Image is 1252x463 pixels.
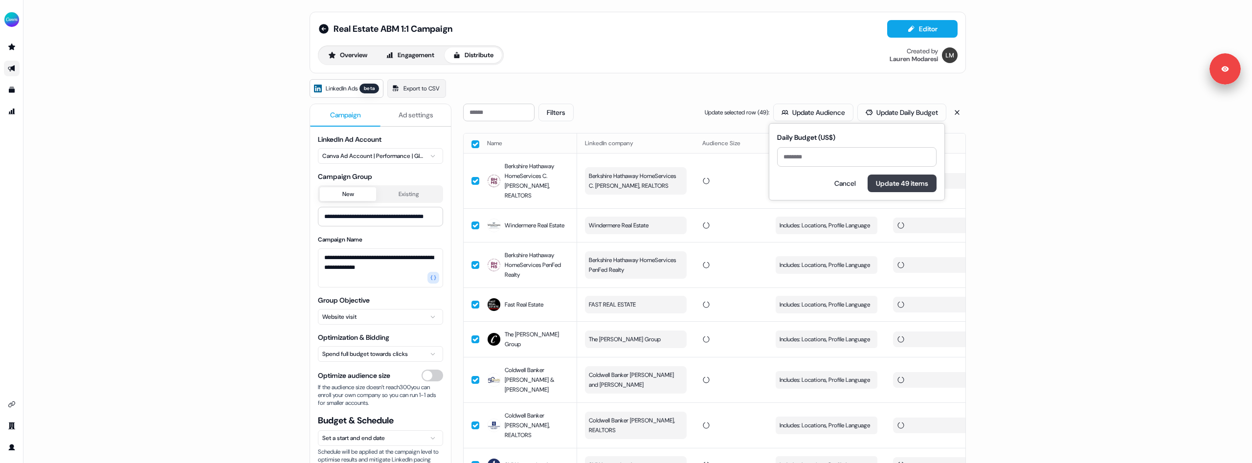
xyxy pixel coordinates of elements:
button: Editor [887,20,958,38]
label: Optimization & Bidding [318,333,389,342]
span: Coldwell Banker [PERSON_NAME] and [PERSON_NAME] [589,370,681,390]
a: Go to templates [4,82,20,98]
button: Includes: Locations, Profile Language [776,217,877,234]
button: New [320,187,376,201]
th: Audience Refinements [768,133,885,153]
label: LinkedIn Ad Account [318,135,381,144]
button: Includes: Locations, Profile Language [776,417,877,434]
span: Berkshire Hathaway HomeServices PenFed Realty [589,255,681,275]
a: LinkedIn Adsbeta [310,79,383,98]
span: FAST REAL ESTATE [589,300,636,309]
button: Coldwell Banker [PERSON_NAME], REALTORS [585,412,687,439]
span: Coldwell Banker [PERSON_NAME], REALTORS [589,416,681,435]
a: Go to attribution [4,104,20,119]
a: Go to team [4,418,20,434]
span: Includes: Locations, Profile Language [780,375,870,385]
span: Berkshire Hathaway HomeServices C. [PERSON_NAME], REALTORS [589,171,681,191]
button: Cancel [827,175,864,192]
div: Lauren Modaresi [890,55,938,63]
span: The [PERSON_NAME] Group [505,330,569,349]
th: Audience Size [694,133,768,153]
span: Includes: Locations, Profile Language [780,334,870,344]
label: Daily Budget (US$) [777,133,835,142]
th: Name [479,133,577,153]
img: Lauren [942,47,958,63]
button: Includes: Locations, Profile Language [776,256,877,274]
span: Optimize audience size [318,371,390,380]
button: Filters [538,104,574,121]
span: Berkshire Hathaway HomeServices PenFed Realty [505,250,569,280]
a: Export to CSV [387,79,446,98]
a: Go to prospects [4,39,20,55]
a: Go to integrations [4,397,20,412]
span: Campaign [330,110,361,120]
button: FAST REAL ESTATE [585,296,687,313]
span: Berkshire Hathaway HomeServices C. [PERSON_NAME], REALTORS [505,161,569,200]
a: Editor [887,25,958,35]
span: Includes: Locations, Profile Language [780,260,870,270]
button: Windermere Real Estate [585,217,687,234]
button: Overview [320,47,376,63]
span: Includes: Locations, Profile Language [780,420,870,430]
span: Campaign Group [318,172,443,181]
span: Update selected row ( 49 ): [705,108,769,117]
span: Includes: Locations, Profile Language [780,220,870,230]
span: Budget & Schedule [318,415,443,426]
th: LinkedIn company [577,133,694,153]
span: Includes: Locations, Profile Language [780,300,870,309]
a: Go to outbound experience [4,61,20,76]
label: Campaign Name [318,236,362,243]
button: Includes: Locations, Profile Language [776,331,877,348]
button: Update Daily Budget [857,104,946,121]
button: Existing [376,187,441,201]
button: Berkshire Hathaway HomeServices C. [PERSON_NAME], REALTORS [585,167,687,195]
button: Coldwell Banker [PERSON_NAME] and [PERSON_NAME] [585,366,687,394]
button: Includes: Locations, Profile Language [776,371,877,389]
div: beta [359,84,379,93]
span: Export to CSV [403,84,440,93]
a: Go to profile [4,440,20,455]
button: Includes: Locations, Profile Language [776,296,877,313]
button: Berkshire Hathaway HomeServices PenFed Realty [585,251,687,279]
span: The [PERSON_NAME] Group [589,334,661,344]
span: Fast Real Estate [505,300,543,309]
button: Engagement [378,47,443,63]
span: Windermere Real Estate [505,220,564,230]
span: Real Estate ABM 1:1 Campaign [334,23,452,35]
span: Coldwell Banker [PERSON_NAME] & [PERSON_NAME] [505,365,569,395]
button: The [PERSON_NAME] Group [585,331,687,348]
span: If the audience size doesn’t reach 300 you can enroll your own company so you can run 1-1 ads for... [318,383,443,407]
div: Created by [907,47,938,55]
label: Group Objective [318,296,370,305]
button: Optimize audience size [422,370,443,381]
button: Update Audience [773,104,853,121]
button: Distribute [445,47,502,63]
span: Coldwell Banker [PERSON_NAME], REALTORS [505,411,569,440]
span: Ad settings [399,110,433,120]
button: Update 49 items [868,175,937,192]
span: Windermere Real Estate [589,220,648,230]
span: LinkedIn Ads [326,84,358,93]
